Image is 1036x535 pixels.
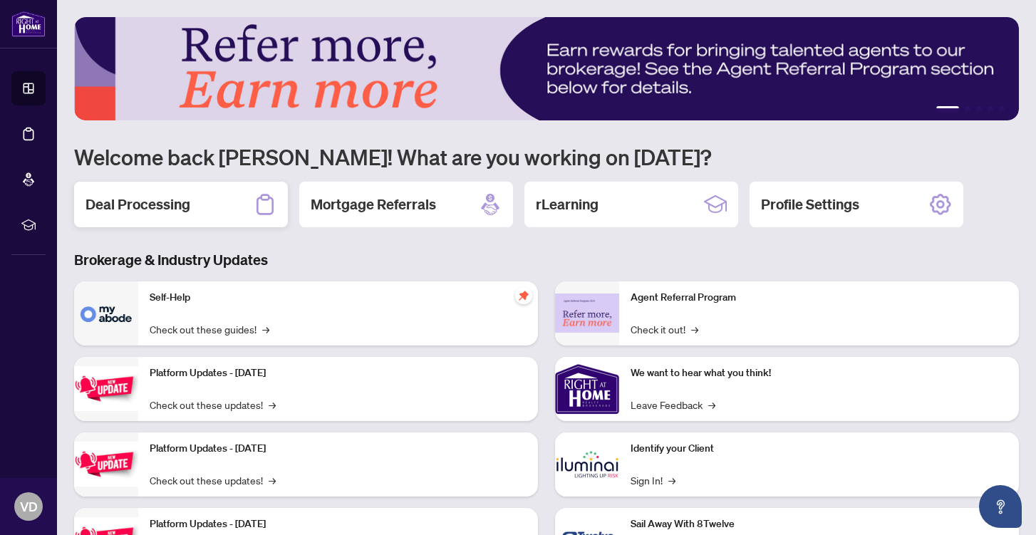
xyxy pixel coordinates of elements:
[668,472,675,488] span: →
[631,321,698,337] a: Check it out!→
[74,17,1019,120] img: Slide 0
[631,290,1007,306] p: Agent Referral Program
[74,281,138,346] img: Self-Help
[999,106,1005,112] button: 5
[965,106,970,112] button: 2
[74,366,138,411] img: Platform Updates - July 21, 2025
[74,250,1019,270] h3: Brokerage & Industry Updates
[631,397,715,412] a: Leave Feedback→
[150,472,276,488] a: Check out these updates!→
[988,106,993,112] button: 4
[311,194,436,214] h2: Mortgage Referrals
[11,11,46,37] img: logo
[555,294,619,333] img: Agent Referral Program
[20,497,38,516] span: VD
[74,442,138,487] img: Platform Updates - July 8, 2025
[536,194,599,214] h2: rLearning
[150,321,269,337] a: Check out these guides!→
[269,397,276,412] span: →
[150,290,527,306] p: Self-Help
[150,516,527,532] p: Platform Updates - [DATE]
[936,106,959,112] button: 1
[555,357,619,421] img: We want to hear what you think!
[631,516,1007,532] p: Sail Away With 8Twelve
[979,485,1022,528] button: Open asap
[262,321,269,337] span: →
[631,365,1007,381] p: We want to hear what you think!
[150,397,276,412] a: Check out these updates!→
[631,472,675,488] a: Sign In!→
[515,287,532,304] span: pushpin
[86,194,190,214] h2: Deal Processing
[555,432,619,497] img: Identify your Client
[708,397,715,412] span: →
[150,441,527,457] p: Platform Updates - [DATE]
[976,106,982,112] button: 3
[269,472,276,488] span: →
[761,194,859,214] h2: Profile Settings
[631,441,1007,457] p: Identify your Client
[150,365,527,381] p: Platform Updates - [DATE]
[74,143,1019,170] h1: Welcome back [PERSON_NAME]! What are you working on [DATE]?
[691,321,698,337] span: →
